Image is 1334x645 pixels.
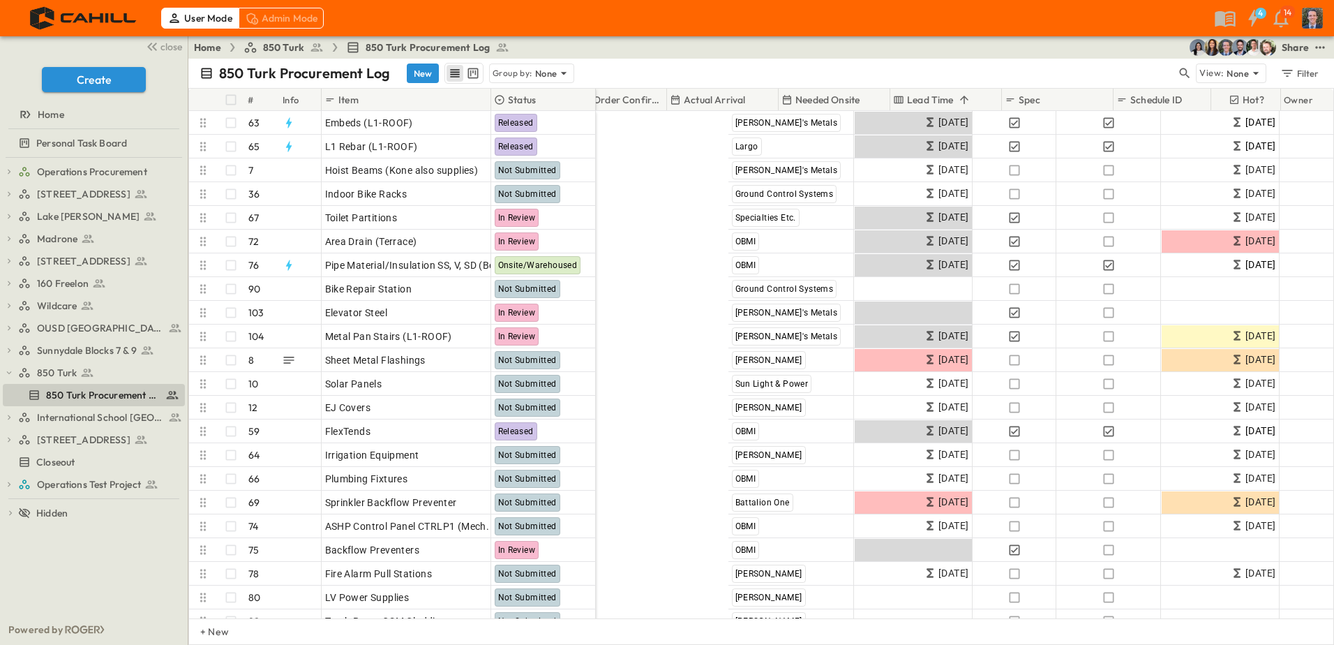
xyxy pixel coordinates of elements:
[407,64,439,83] button: New
[3,385,182,405] a: 850 Turk Procurement Log
[18,184,182,204] a: [STREET_ADDRESS]
[366,40,490,54] span: 850 Turk Procurement Log
[684,93,745,107] p: Actual Arrival
[3,132,185,154] div: Personal Task Boardtest
[735,403,802,413] span: [PERSON_NAME]
[325,591,410,605] span: LV Power Supplies
[735,213,796,223] span: Specialties Etc.
[3,429,185,451] div: [STREET_ADDRESS]test
[3,452,182,472] a: Closeout
[325,235,417,249] span: Area Drain (Terrace)
[18,251,182,271] a: [STREET_ADDRESS]
[1245,518,1275,534] span: [DATE]
[498,284,557,294] span: Not Submitted
[140,36,185,56] button: close
[3,250,185,272] div: [STREET_ADDRESS]test
[37,299,77,313] span: Wildcare
[735,332,838,341] span: [PERSON_NAME]'s Metals
[735,237,756,246] span: OBMI
[938,186,968,202] span: [DATE]
[3,317,185,339] div: OUSD [GEOGRAPHIC_DATA]test
[1245,257,1275,273] span: [DATE]
[3,183,185,205] div: [STREET_ADDRESS]test
[938,233,968,249] span: [DATE]
[219,64,390,83] p: 850 Turk Procurement Log
[498,403,557,413] span: Not Submitted
[248,211,259,225] p: 67
[735,498,790,507] span: Battalion One
[3,339,185,362] div: Sunnydale Blocks 7 & 9test
[498,332,536,341] span: In Review
[498,260,578,270] span: Onsite/Warehoused
[325,472,408,486] span: Plumbing Fixtures
[200,625,209,639] p: + New
[498,545,536,555] span: In Review
[735,379,809,389] span: Sun Light & Power
[498,213,536,223] span: In Review
[37,276,89,290] span: 160 Freelon
[243,40,324,54] a: 850 Turk
[325,496,457,510] span: Sprinkler Backflow Preventer
[37,321,165,335] span: OUSD [GEOGRAPHIC_DATA]
[18,430,182,450] a: [STREET_ADDRESS]
[938,470,968,487] span: [DATE]
[1302,8,1323,29] img: Profile Picture
[444,63,484,84] div: table view
[37,410,165,424] span: International School San Francisco
[38,107,64,121] span: Home
[248,140,260,154] p: 65
[938,352,968,368] span: [DATE]
[36,506,68,520] span: Hidden
[498,237,536,246] span: In Review
[325,448,419,462] span: Irrigation Equipment
[325,187,407,201] span: Indoor Bike Racks
[325,424,371,438] span: FlexTends
[1284,7,1291,18] p: 14
[735,355,802,365] span: [PERSON_NAME]
[1245,138,1275,154] span: [DATE]
[248,519,258,533] p: 74
[325,116,413,130] span: Embeds (L1-ROOF)
[1245,494,1275,510] span: [DATE]
[17,3,151,33] img: 4f72bfc4efa7236828875bac24094a5ddb05241e32d018417354e964050affa1.png
[37,366,77,380] span: 850 Turk
[346,40,509,54] a: 850 Turk Procurement Log
[1275,64,1323,83] button: Filter
[3,161,185,183] div: Operations Procurementtest
[1245,162,1275,178] span: [DATE]
[1245,186,1275,202] span: [DATE]
[42,67,146,92] button: Create
[447,65,463,82] button: row view
[735,545,756,555] span: OBMI
[1243,93,1264,107] p: Hot?
[248,235,259,249] p: 72
[325,163,479,177] span: Hoist Beams (Kone also supplies)
[160,40,182,54] span: close
[957,92,972,107] button: Sort
[938,376,968,392] span: [DATE]
[36,136,127,150] span: Personal Task Board
[938,138,968,154] span: [DATE]
[735,284,834,294] span: Ground Control Systems
[338,93,359,107] p: Item
[735,521,756,531] span: OBMI
[248,567,259,581] p: 78
[325,543,420,557] span: Backflow Preventers
[18,296,182,316] a: Wildcare
[1204,39,1220,56] img: Kim Bowen (kbowen@cahill-sf.com)
[938,447,968,463] span: [DATE]
[1231,39,1248,56] img: Casey Kasten (ckasten@cahill-sf.com)
[1245,565,1275,581] span: [DATE]
[1245,423,1275,439] span: [DATE]
[18,229,182,249] a: Madrone
[498,308,536,318] span: In Review
[938,162,968,178] span: [DATE]
[37,209,140,223] span: Lake [PERSON_NAME]
[248,401,257,415] p: 12
[18,475,182,494] a: Operations Test Project
[248,187,260,201] p: 36
[1280,66,1319,81] div: Filter
[1239,6,1267,31] button: 4
[1245,328,1275,344] span: [DATE]
[245,89,280,111] div: #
